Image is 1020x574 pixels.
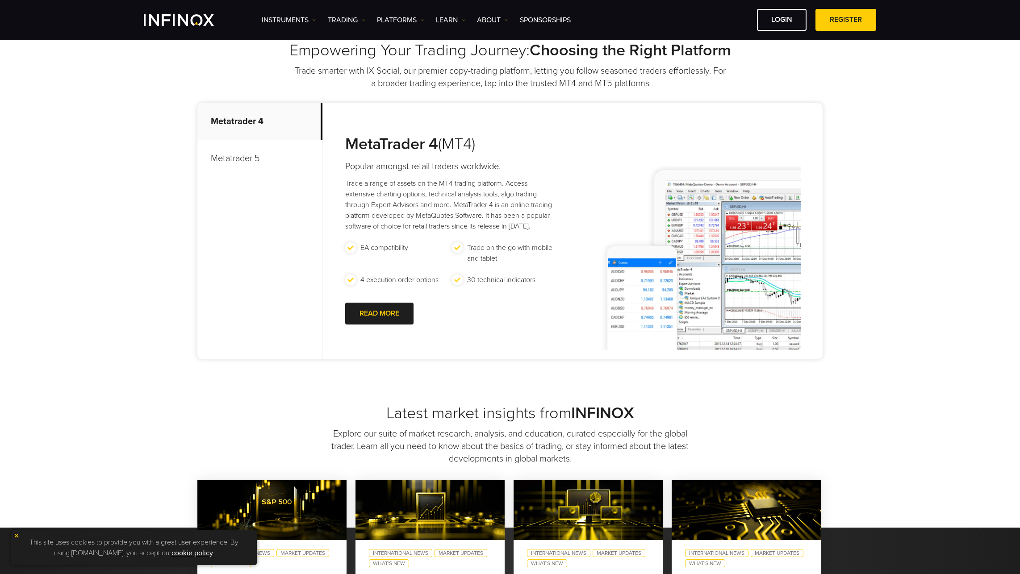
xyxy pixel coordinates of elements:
[262,15,317,25] a: Instruments
[197,403,823,423] h2: Latest market insights from
[360,275,439,285] p: 4 execution order options
[369,559,409,567] a: What's New
[751,549,803,557] a: Market Updates
[345,160,558,173] h4: Popular amongst retail traders worldwide.
[467,242,554,264] p: Trade on the go with mobile and tablet
[571,403,634,423] strong: INFINOX
[436,15,466,25] a: Learn
[467,275,535,285] p: 30 technical indicators
[520,15,571,25] a: SPONSORSHIPS
[477,15,509,25] a: ABOUT
[144,14,235,26] a: INFINOX Logo
[360,242,408,253] p: EA compatibility
[685,559,725,567] a: What's New
[369,549,432,557] a: International News
[16,535,252,561] p: This site uses cookies to provide you with a great user experience. By using [DOMAIN_NAME], you a...
[815,9,876,31] a: REGISTER
[197,103,322,140] p: Metatrader 4
[293,65,727,90] p: Trade smarter with IX Social, our premier copy-trading platform, letting you follow seasoned trad...
[530,41,731,60] strong: Choosing the Right Platform
[345,178,558,232] p: Trade a range of assets on the MT4 trading platform. Access extensive charting options, technical...
[345,303,414,324] a: READ MORE
[328,15,366,25] a: TRADING
[527,549,590,557] a: International News
[330,428,690,465] p: Explore our suite of market research, analysis, and education, curated especially for the global ...
[685,549,748,557] a: International News
[593,549,645,557] a: Market Updates
[435,549,487,557] a: Market Updates
[171,549,213,557] a: cookie policy
[377,15,425,25] a: PLATFORMS
[757,9,807,31] a: LOGIN
[345,134,558,154] h3: (MT4)
[345,134,438,154] strong: MetaTrader 4
[276,549,329,557] a: Market Updates
[13,532,20,539] img: yellow close icon
[527,559,567,567] a: What's New
[197,41,823,60] h2: Empowering Your Trading Journey:
[197,140,322,177] p: Metatrader 5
